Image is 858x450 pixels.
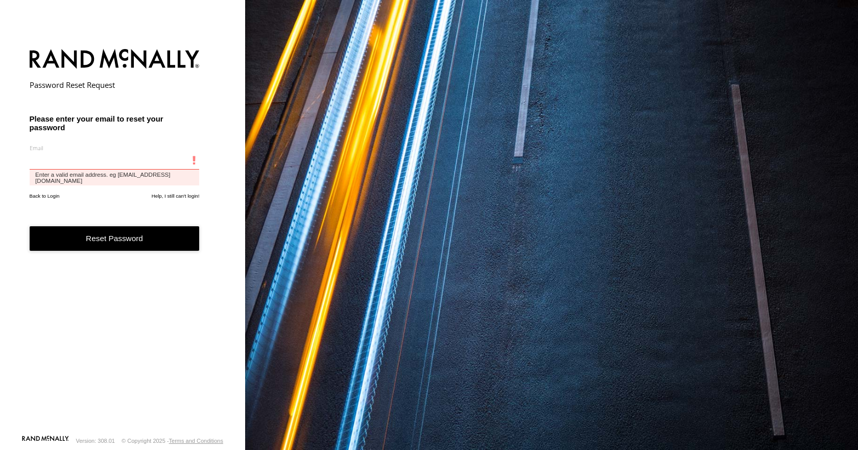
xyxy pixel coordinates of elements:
[169,438,223,444] a: Terms and Conditions
[30,226,200,251] button: Reset Password
[30,80,200,90] h2: Password Reset Request
[152,193,200,199] a: Help, I still can't login!
[30,114,200,132] h3: Please enter your email to reset your password
[122,438,223,444] div: © Copyright 2025 -
[76,438,115,444] div: Version: 308.01
[30,193,60,199] a: Back to Login
[30,144,200,152] label: Email
[30,170,200,185] label: Enter a valid email address. eg [EMAIL_ADDRESS][DOMAIN_NAME]
[22,436,69,446] a: Visit our Website
[30,47,200,73] img: Rand McNally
